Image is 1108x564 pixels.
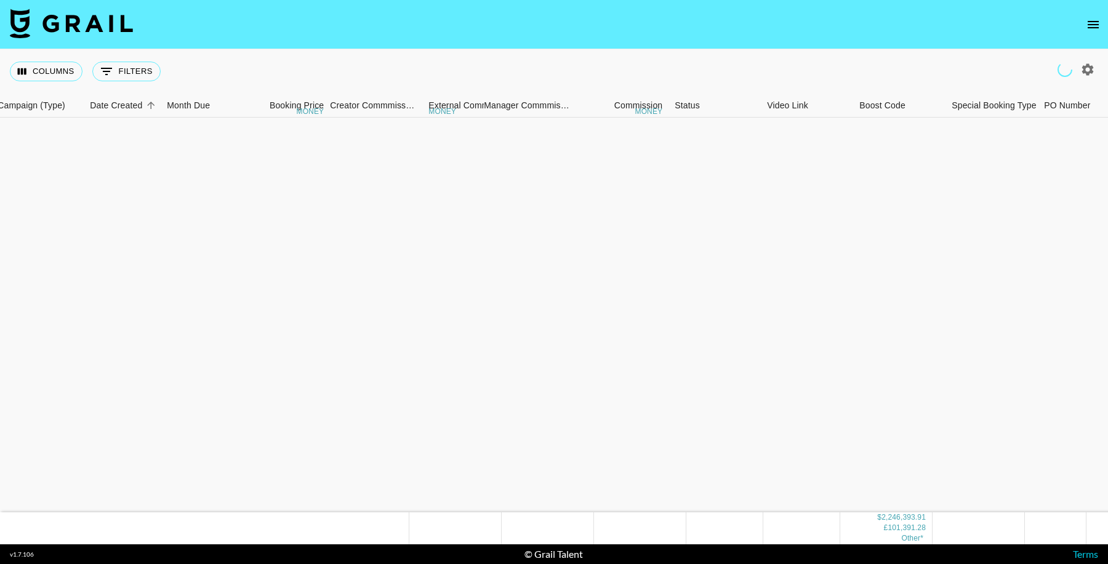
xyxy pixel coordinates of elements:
[881,512,926,523] div: 2,246,393.91
[10,550,34,558] div: v 1.7.106
[859,94,905,118] div: Boost Code
[484,94,576,118] div: Manager Commmission Override
[901,534,923,542] span: € 26,888.00, CA$ 27,822.00, AU$ 25,793.00
[296,108,324,115] div: money
[484,94,570,118] div: Manager Commmission Override
[92,62,161,81] button: Show filters
[524,548,583,560] div: © Grail Talent
[330,94,416,118] div: Creator Commmission Override
[428,108,456,115] div: money
[428,94,512,118] div: External Commission
[888,523,926,533] div: 101,391.28
[330,94,422,118] div: Creator Commmission Override
[945,94,1038,118] div: Special Booking Type
[635,108,662,115] div: money
[884,523,888,533] div: £
[952,94,1036,118] div: Special Booking Type
[90,94,142,118] div: Date Created
[877,512,881,523] div: $
[1044,94,1090,118] div: PO Number
[853,94,945,118] div: Boost Code
[10,62,82,81] button: Select columns
[1073,548,1098,560] a: Terms
[675,94,700,118] div: Status
[84,94,161,118] div: Date Created
[167,94,210,118] div: Month Due
[1054,59,1075,79] span: Refreshing talent, clients, campaigns...
[142,97,159,114] button: Sort
[161,94,238,118] div: Month Due
[668,94,761,118] div: Status
[270,94,324,118] div: Booking Price
[614,94,663,118] div: Commission
[761,94,853,118] div: Video Link
[1081,12,1106,37] button: open drawer
[767,94,808,118] div: Video Link
[10,9,133,38] img: Grail Talent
